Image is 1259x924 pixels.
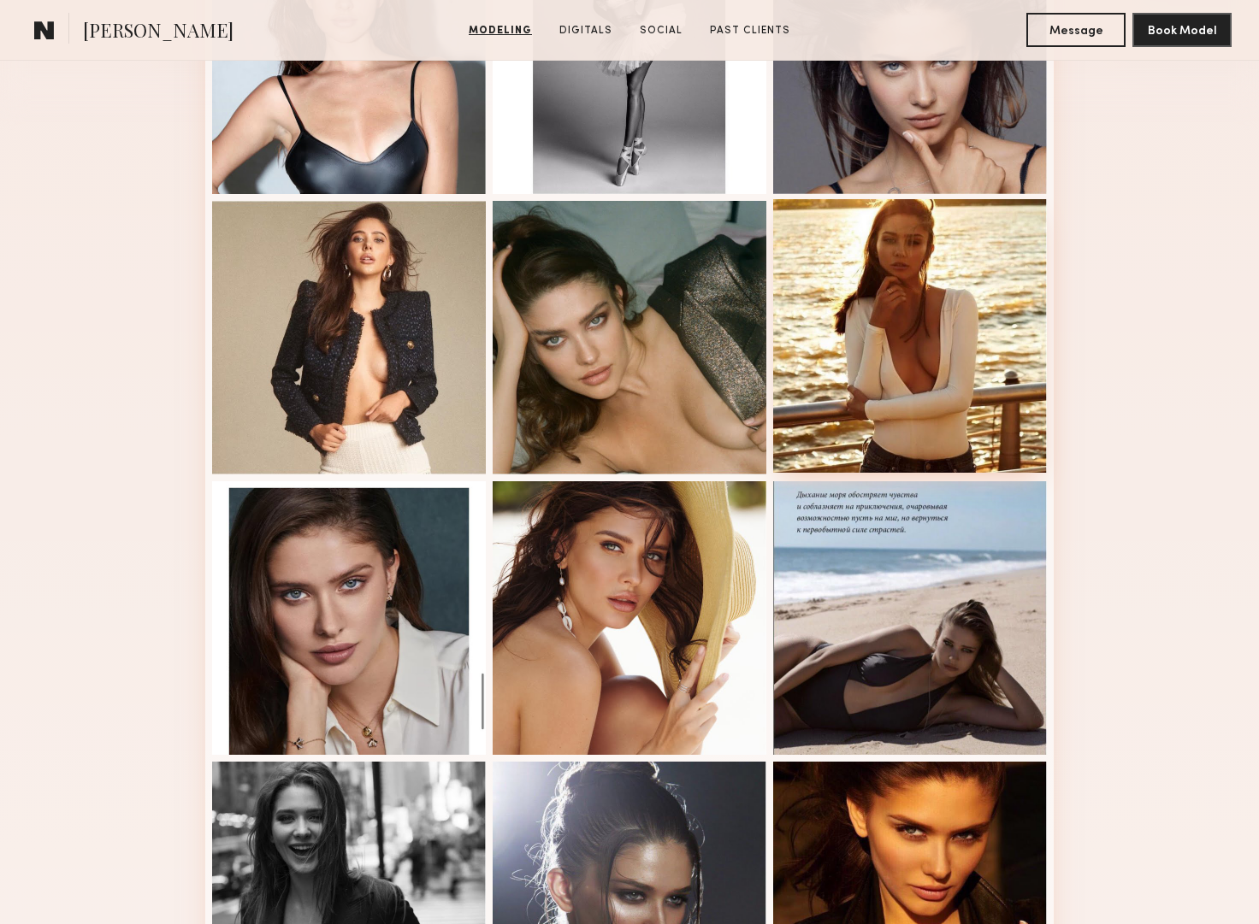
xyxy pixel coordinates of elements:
[633,23,689,38] a: Social
[462,23,539,38] a: Modeling
[553,23,619,38] a: Digitals
[1132,22,1232,37] a: Book Model
[703,23,797,38] a: Past Clients
[83,17,233,47] span: [PERSON_NAME]
[1026,13,1126,47] button: Message
[1132,13,1232,47] button: Book Model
